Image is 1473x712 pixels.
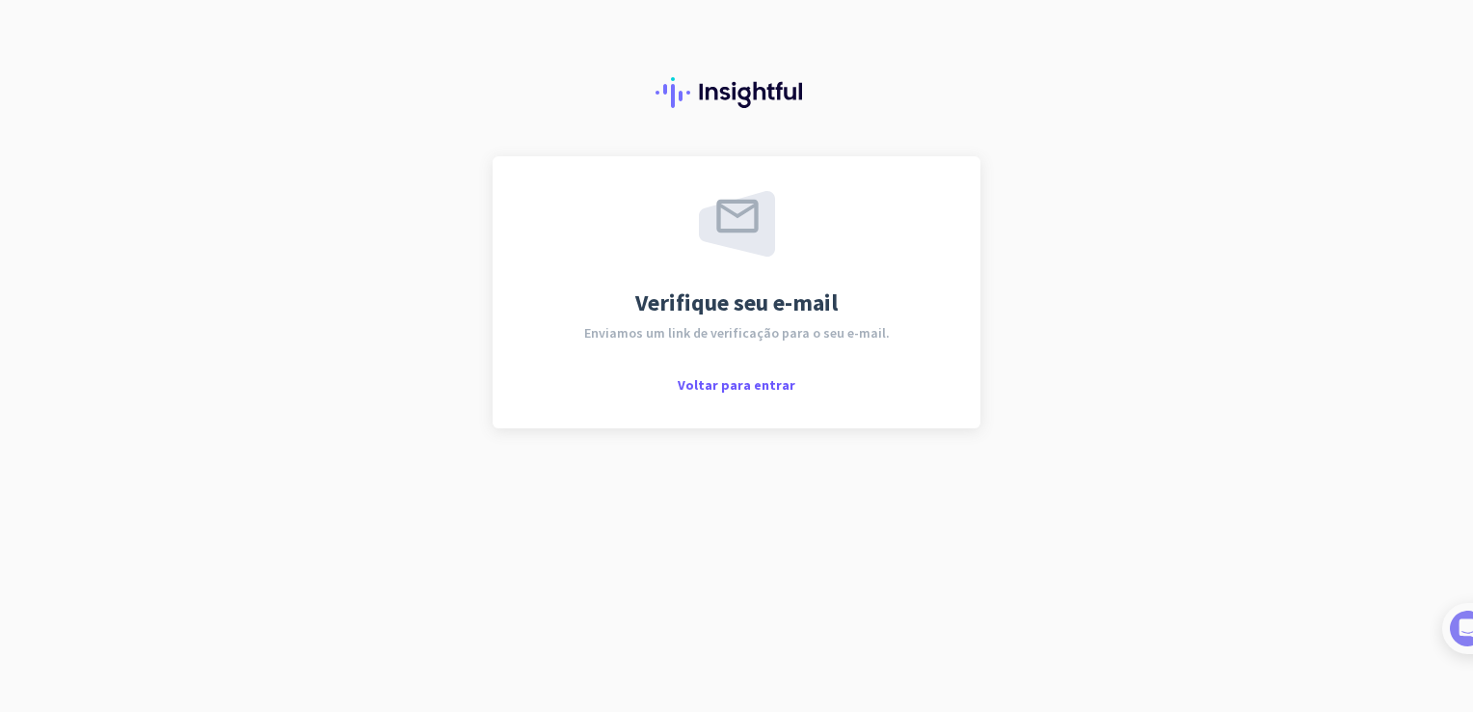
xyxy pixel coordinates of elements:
[656,77,817,108] img: Perspicaz
[584,326,890,340] span: Enviamos um link de verificação para o seu e-mail.
[678,376,795,394] span: Voltar para entrar
[635,291,838,315] span: Verifique seu e-mail
[699,191,775,257] img: email-sent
